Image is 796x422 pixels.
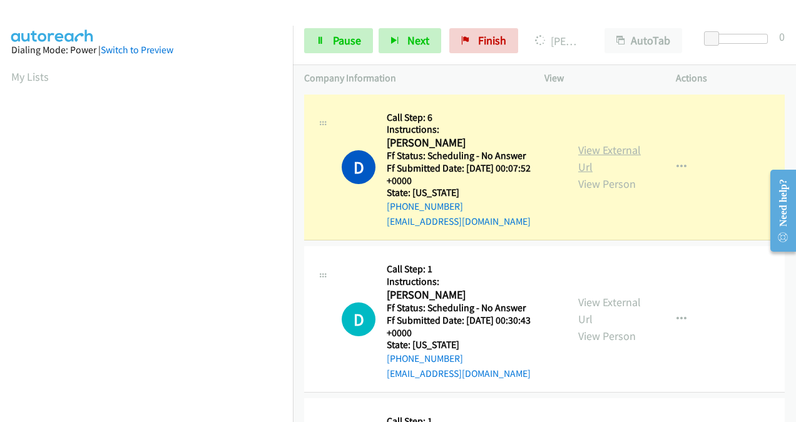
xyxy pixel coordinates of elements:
[407,33,429,48] span: Next
[387,162,556,187] h5: Ff Submitted Date: [DATE] 00:07:52 +0000
[544,71,653,86] p: View
[387,187,556,199] h5: State: [US_STATE]
[449,28,518,53] a: Finish
[387,288,556,302] h2: [PERSON_NAME]
[342,150,375,184] h1: D
[11,43,282,58] div: Dialing Mode: Power |
[387,314,556,339] h5: Ff Submitted Date: [DATE] 00:30:43 +0000
[478,33,506,48] span: Finish
[342,302,375,336] div: The call is yet to be attempted
[387,215,531,227] a: [EMAIL_ADDRESS][DOMAIN_NAME]
[387,200,463,212] a: [PHONE_NUMBER]
[578,329,636,343] a: View Person
[578,295,641,326] a: View External Url
[387,123,556,136] h5: Instructions:
[304,71,522,86] p: Company Information
[760,161,796,260] iframe: Resource Center
[710,34,768,44] div: Delay between calls (in seconds)
[387,368,531,379] a: [EMAIL_ADDRESS][DOMAIN_NAME]
[342,302,375,336] h1: D
[535,33,582,49] p: [PERSON_NAME]
[387,275,556,288] h5: Instructions:
[11,69,49,84] a: My Lists
[578,177,636,191] a: View Person
[101,44,173,56] a: Switch to Preview
[578,143,641,174] a: View External Url
[605,28,682,53] button: AutoTab
[387,353,463,364] a: [PHONE_NUMBER]
[379,28,441,53] button: Next
[387,339,556,351] h5: State: [US_STATE]
[387,263,556,275] h5: Call Step: 1
[676,71,785,86] p: Actions
[333,33,361,48] span: Pause
[387,150,556,162] h5: Ff Status: Scheduling - No Answer
[387,111,556,124] h5: Call Step: 6
[779,28,785,45] div: 0
[387,302,556,314] h5: Ff Status: Scheduling - No Answer
[387,136,556,150] h2: [PERSON_NAME]
[304,28,373,53] a: Pause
